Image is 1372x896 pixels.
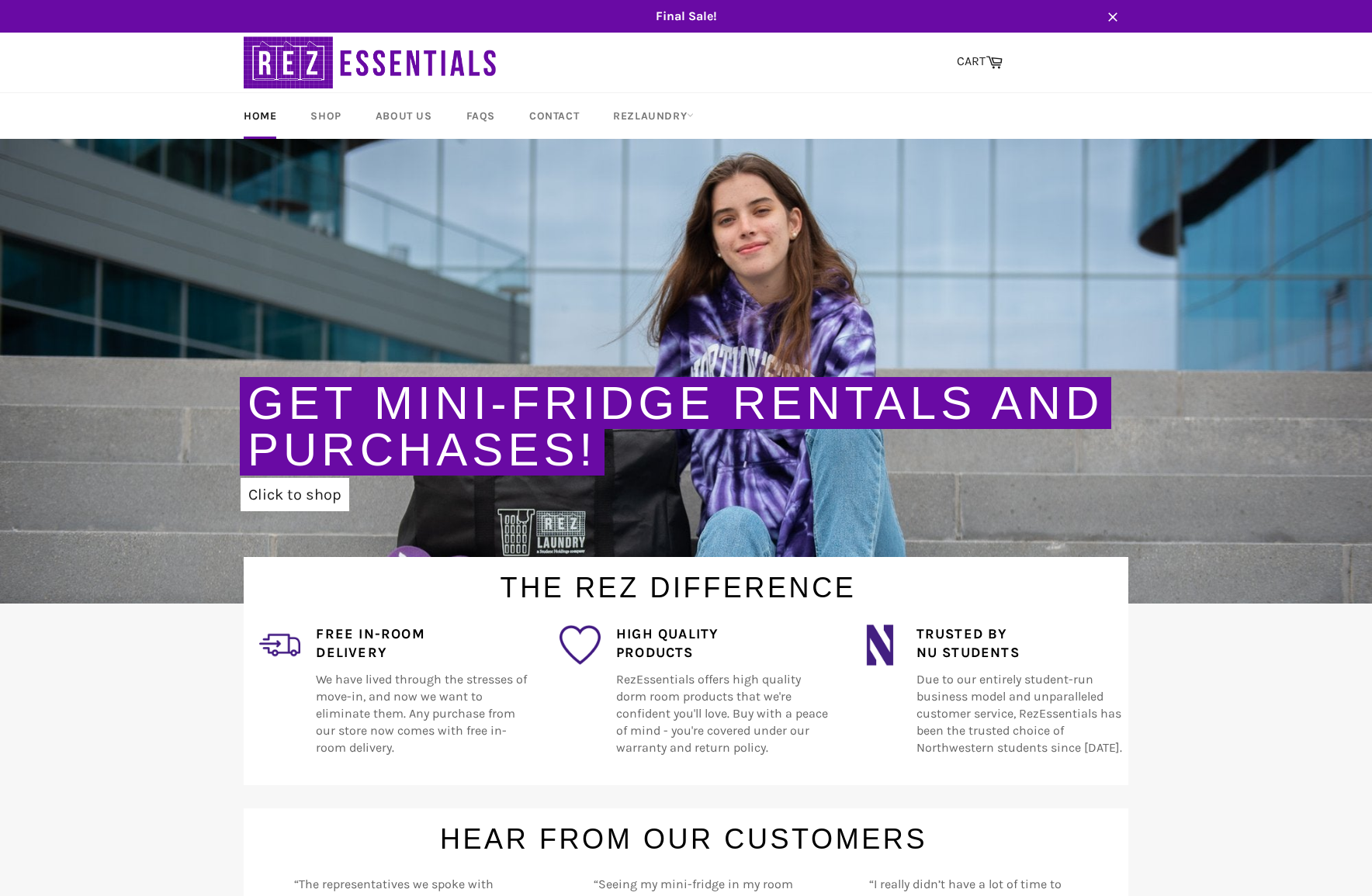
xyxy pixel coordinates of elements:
h1: Hear From Our Customers [228,808,1128,859]
div: RezEssentials offers high quality dorm room products that we're confident you'll love. Buy with a... [601,624,828,774]
img: RezEssentials [244,33,500,92]
h4: High Quality Products [616,624,828,663]
h4: Free In-Room Delivery [316,624,528,663]
a: CART [949,46,1010,78]
h4: Trusted by NU Students [916,624,1128,663]
a: Click to shop [241,478,349,511]
h1: The Rez Difference [228,557,1128,607]
a: Contact [514,93,594,139]
a: Home [228,93,292,139]
a: About Us [360,93,448,139]
div: We have lived through the stresses of move-in, and now we want to eliminate them. Any purchase fr... [300,624,528,774]
img: northwestern_wildcats_tiny.png [859,624,900,666]
div: Due to our entirely student-run business model and unparalleled customer service, RezEssentials h... [901,624,1128,774]
a: Get Mini-Fridge Rentals and Purchases! [248,377,1103,476]
span: Final Sale! [228,8,1144,25]
img: favorite_1.png [560,624,601,666]
a: FAQs [451,93,511,139]
a: Shop [295,93,356,139]
a: RezLaundry [598,93,709,139]
img: delivery_2.png [259,624,300,666]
